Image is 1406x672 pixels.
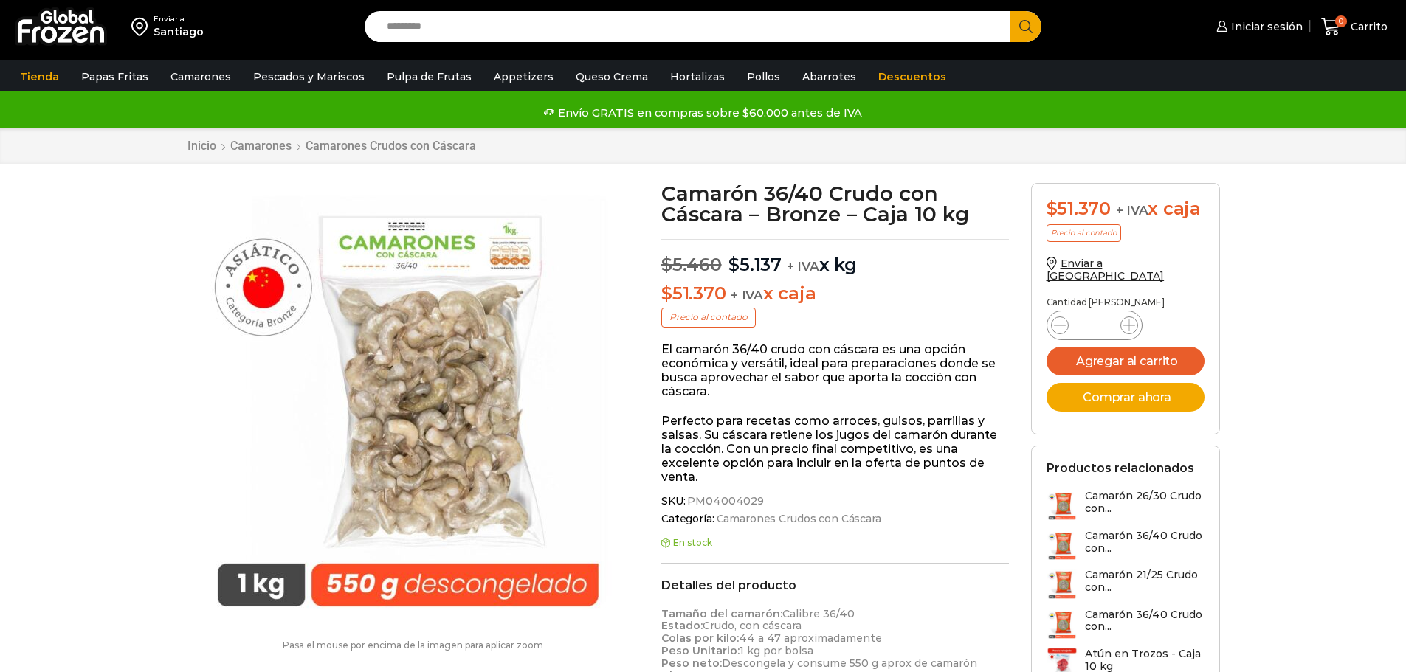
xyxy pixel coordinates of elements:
span: $ [661,283,672,304]
a: Appetizers [486,63,561,91]
p: En stock [661,538,1009,548]
strong: Tamaño del camarón: [661,607,782,620]
p: Precio al contado [661,308,756,327]
div: Enviar a [154,14,204,24]
button: Comprar ahora [1047,383,1205,412]
strong: Peso neto: [661,657,722,670]
p: El camarón 36/40 crudo con cáscara es una opción económica y versátil, ideal para preparaciones d... [661,342,1009,399]
a: Pulpa de Frutas [379,63,479,91]
h3: Camarón 21/25 Crudo con... [1085,569,1205,594]
a: Camarón 36/40 Crudo con... [1047,609,1205,640]
strong: Peso Unitario: [661,644,740,657]
span: $ [661,254,672,275]
h2: Detalles del producto [661,578,1009,592]
h2: Productos relacionados [1047,461,1194,475]
h3: Camarón 36/40 Crudo con... [1085,609,1205,634]
bdi: 5.460 [661,254,722,275]
span: PM04004029 [685,495,764,508]
a: Iniciar sesión [1213,12,1303,41]
h3: Camarón 36/40 Crudo con... [1085,530,1205,555]
button: Search button [1010,11,1041,42]
p: x kg [661,239,1009,276]
bdi: 5.137 [728,254,782,275]
span: SKU: [661,495,1009,508]
a: Camarones [230,139,292,153]
a: Inicio [187,139,217,153]
a: Camarón 36/40 Crudo con... [1047,530,1205,561]
h1: Camarón 36/40 Crudo con Cáscara – Bronze – Caja 10 kg [661,183,1009,224]
p: Cantidad [PERSON_NAME] [1047,297,1205,308]
div: Santiago [154,24,204,39]
p: Perfecto para recetas como arroces, guisos, parrillas y salsas. Su cáscara retiene los jugos del ... [661,414,1009,485]
a: Pescados y Mariscos [246,63,372,91]
bdi: 51.370 [661,283,726,304]
a: Camarones [163,63,238,91]
a: Abarrotes [795,63,864,91]
a: 0 Carrito [1317,10,1391,44]
p: Pasa el mouse por encima de la imagen para aplicar zoom [187,640,640,651]
span: $ [1047,198,1058,219]
p: x caja [661,283,1009,305]
a: Queso Crema [568,63,655,91]
a: Camarones Crudos con Cáscara [714,513,881,525]
img: address-field-icon.svg [131,14,154,39]
img: Camarón 36/40 RHLSO Bronze [187,183,630,626]
span: + IVA [731,288,763,302]
button: Agregar al carrito [1047,347,1205,375]
p: Precio al contado [1047,224,1121,242]
strong: Estado: [661,619,703,632]
bdi: 51.370 [1047,198,1111,219]
a: Enviar a [GEOGRAPHIC_DATA] [1047,257,1165,283]
span: $ [728,254,740,275]
a: Hortalizas [663,63,732,91]
a: Pollos [740,63,788,91]
span: Categoría: [661,513,1009,525]
input: Product quantity [1081,315,1109,336]
span: Iniciar sesión [1227,19,1303,34]
strong: Colas por kilo: [661,631,739,645]
a: Camarón 21/25 Crudo con... [1047,569,1205,600]
a: Camarones Crudos con Cáscara [305,139,477,153]
h3: Camarón 26/30 Crudo con... [1085,490,1205,515]
span: 0 [1335,15,1347,27]
a: Descuentos [871,63,954,91]
nav: Breadcrumb [187,139,477,153]
a: Papas Fritas [74,63,156,91]
span: + IVA [1116,203,1148,218]
div: x caja [1047,198,1205,220]
a: Tienda [13,63,66,91]
a: Camarón 26/30 Crudo con... [1047,490,1205,522]
span: + IVA [787,259,819,274]
span: Carrito [1347,19,1388,34]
